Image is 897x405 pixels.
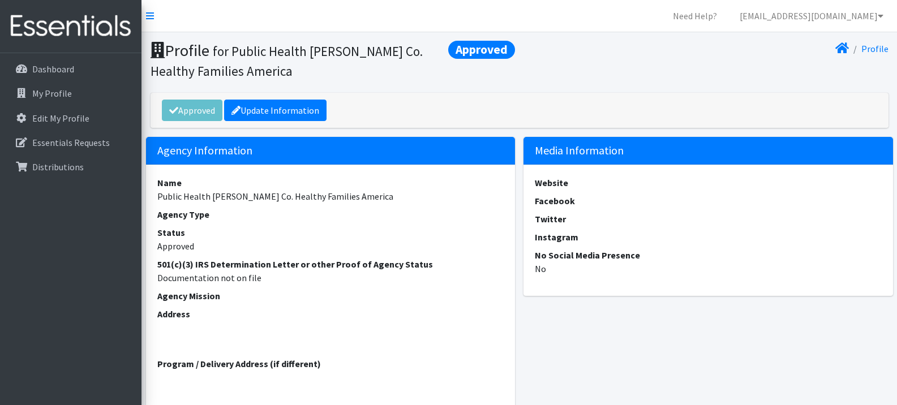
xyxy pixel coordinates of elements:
[32,113,89,124] p: Edit My Profile
[535,176,882,189] dt: Website
[5,156,137,178] a: Distributions
[448,41,515,59] span: Approved
[32,161,84,173] p: Distributions
[5,131,137,154] a: Essentials Requests
[224,100,327,121] a: Update Information
[157,226,504,239] dt: Status
[5,107,137,130] a: Edit My Profile
[5,7,137,45] img: HumanEssentials
[157,257,504,271] dt: 501(c)(3) IRS Determination Letter or other Proof of Agency Status
[5,82,137,105] a: My Profile
[535,212,882,226] dt: Twitter
[157,208,504,221] dt: Agency Type
[157,289,504,303] dt: Agency Mission
[157,271,504,285] dd: Documentation not on file
[535,194,882,208] dt: Facebook
[151,43,423,79] small: for Public Health [PERSON_NAME] Co. Healthy Families America
[731,5,892,27] a: [EMAIL_ADDRESS][DOMAIN_NAME]
[535,248,882,262] dt: No Social Media Presence
[664,5,726,27] a: Need Help?
[157,176,504,189] dt: Name
[151,41,516,80] h1: Profile
[535,262,882,275] dd: No
[32,137,110,148] p: Essentials Requests
[523,137,893,165] h5: Media Information
[146,137,516,165] h5: Agency Information
[157,358,321,369] strong: Program / Delivery Address (if different)
[157,308,190,320] strong: Address
[5,58,137,80] a: Dashboard
[157,189,504,203] dd: Public Health [PERSON_NAME] Co. Healthy Families America
[32,63,74,75] p: Dashboard
[32,88,72,99] p: My Profile
[535,230,882,244] dt: Instagram
[861,43,889,54] a: Profile
[157,239,504,253] dd: Approved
